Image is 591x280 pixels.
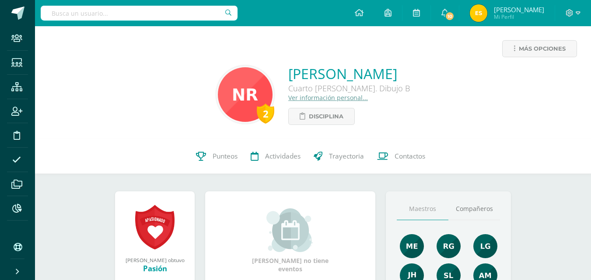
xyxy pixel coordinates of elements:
[371,139,432,174] a: Contactos
[288,93,368,102] a: Ver información personal...
[473,234,497,258] img: cd05dac24716e1ad0a13f18e66b2a6d1.png
[470,4,487,22] img: 0abf21bd2d0a573e157d53e234304166.png
[189,139,244,174] a: Punteos
[288,64,410,83] a: [PERSON_NAME]
[124,263,186,273] div: Pasión
[400,234,424,258] img: 65453557fab290cae8854fbf14c7a1d7.png
[288,108,355,125] a: Disciplina
[329,152,364,161] span: Trayectoria
[247,208,334,273] div: [PERSON_NAME] no tiene eventos
[288,83,410,93] div: Cuarto [PERSON_NAME]. Dibujo B
[519,41,566,57] span: Más opciones
[397,198,448,220] a: Maestros
[502,40,577,57] a: Más opciones
[309,108,343,124] span: Disciplina
[437,234,461,258] img: c8ce501b50aba4663d5e9c1ec6345694.png
[257,104,274,124] div: 2
[266,208,314,252] img: event_small.png
[494,5,544,14] span: [PERSON_NAME]
[41,6,238,21] input: Busca un usuario...
[218,67,273,122] img: 0c326cbd453eb704ac3b8c6709554841.png
[265,152,301,161] span: Actividades
[244,139,307,174] a: Actividades
[395,152,425,161] span: Contactos
[124,256,186,263] div: [PERSON_NAME] obtuvo
[445,11,455,21] span: 10
[213,152,238,161] span: Punteos
[307,139,371,174] a: Trayectoria
[448,198,500,220] a: Compañeros
[494,13,544,21] span: Mi Perfil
